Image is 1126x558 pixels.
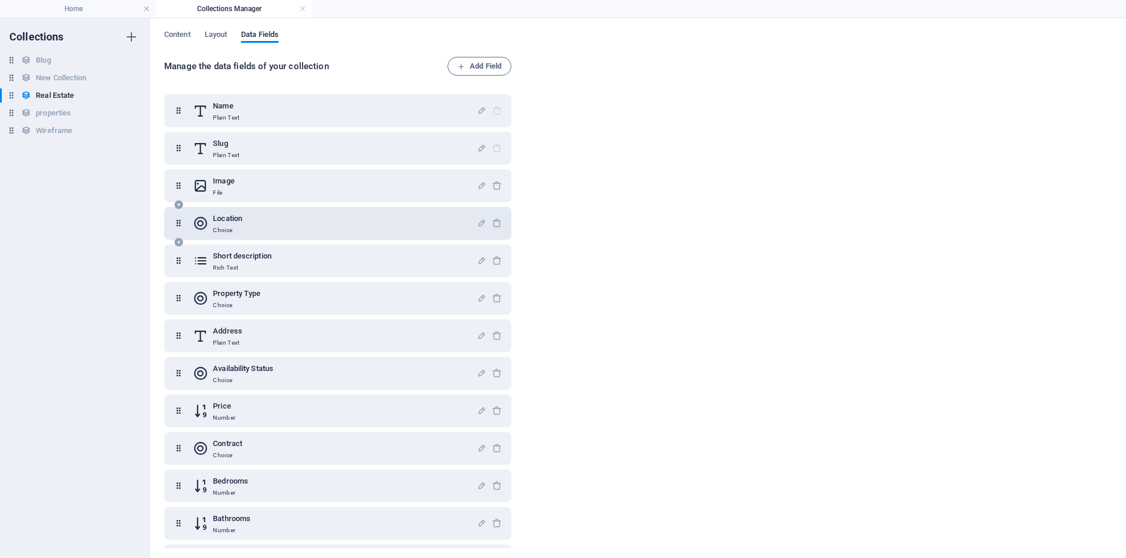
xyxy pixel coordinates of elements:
h6: Real Estate [36,89,74,103]
h6: Slug [213,137,239,151]
p: Number [213,488,248,498]
h4: Collections Manager [156,2,312,15]
h6: Location [213,212,242,226]
h6: Manage the data fields of your collection [164,59,447,73]
span: Data Fields [241,28,279,44]
h6: Blog [36,53,50,67]
h6: Collections [9,30,64,44]
p: Choice [213,451,242,460]
p: Plain Text [213,151,239,160]
h6: Address [213,324,242,338]
h6: Bedrooms [213,474,248,488]
h6: Bathrooms [213,512,250,526]
h6: Price [213,399,235,413]
p: Choice [213,226,242,235]
h6: Wireframe [36,124,72,138]
h6: Availability Status [213,362,273,376]
p: Choice [213,301,260,310]
h6: Contract [213,437,242,451]
h6: Property Type [213,287,260,301]
p: Number [213,526,250,535]
h6: New Collection [36,71,86,85]
span: Layout [205,28,228,44]
h6: Short description [213,249,272,263]
i: Create new collection [124,30,138,44]
h6: Name [213,99,239,113]
p: Rich Text [213,263,272,273]
button: Add Field [447,57,511,76]
p: Plain Text [213,338,242,348]
span: Add Field [457,59,501,73]
p: File [213,188,234,198]
span: Content [164,28,191,44]
p: Plain Text [213,113,239,123]
p: Choice [213,376,273,385]
h6: properties [36,106,71,120]
p: Number [213,413,235,423]
h6: Image [213,174,234,188]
